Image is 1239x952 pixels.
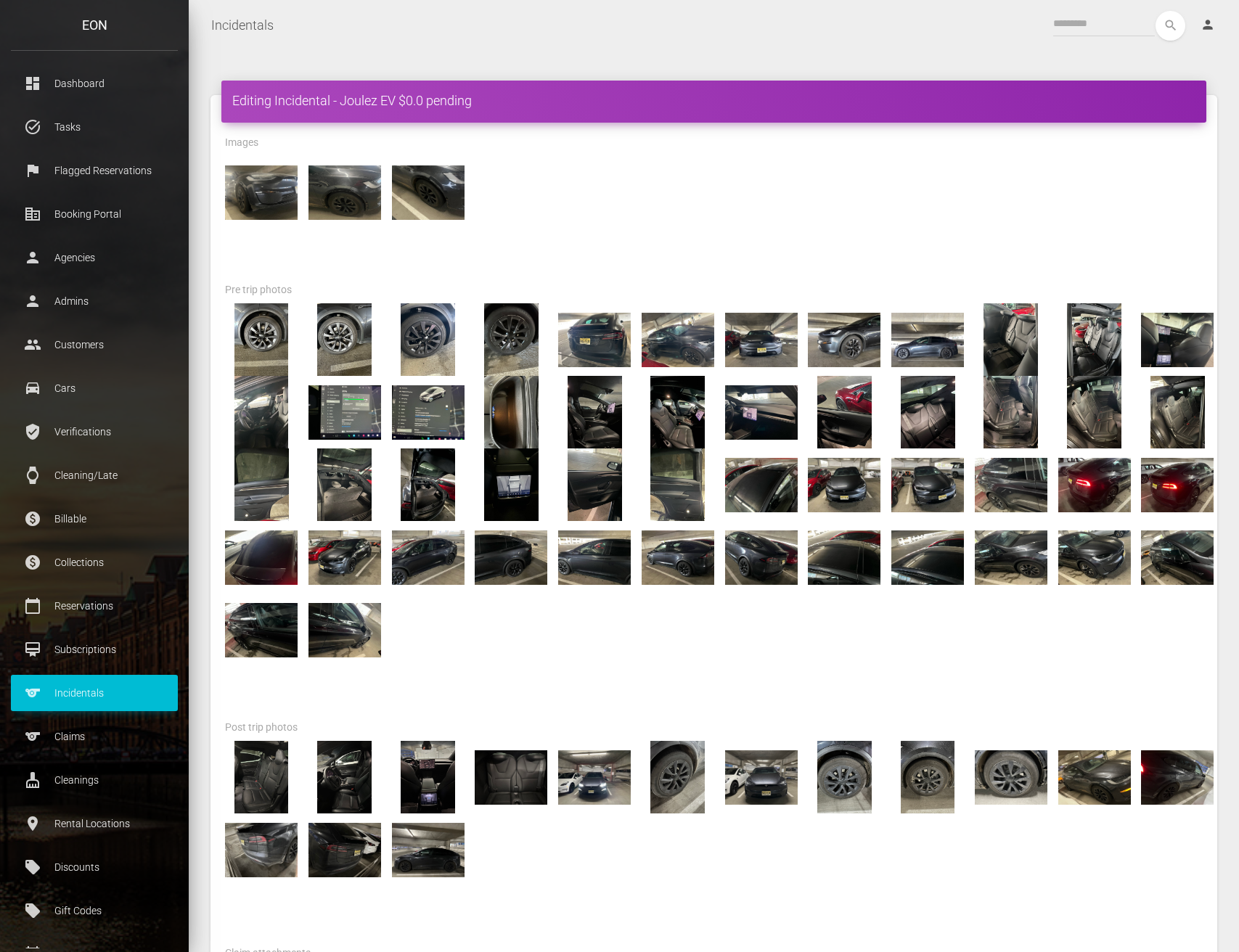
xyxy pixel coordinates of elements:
label: Post trip photos [225,721,298,735]
p: Dashboard [22,73,167,94]
p: Agencies [22,247,167,268]
img: 89ee318f-818a-43e5-bd2a-9bb209c741c1_36AB46A5-D864-46B3-AC48-C1702EFFCD75_L0_001_1758207573.48686... [225,594,298,666]
p: Discounts [22,856,167,878]
img: 2c626715-6151-4d88-854b-4d361280dfcc_E5CF59A9-57D0-45A4-BF1E-22B354486AD4_L0_001_1758207567.05858... [308,594,381,666]
img: eeec2906-39b2-4a59-ba95-d35e20b6c9d9_9E32AB45-10CA-45C4-9BF9-072D31B6A18F_L0_001_1758207557.31998... [225,521,298,594]
img: IMG_2720.jpg [308,303,381,376]
img: IMG_2717.jpg [558,303,631,376]
h4: Editing Incidental - Joulez EV $0.0 pending [232,91,1195,110]
a: drive_eta Cars [11,370,178,406]
a: verified_user Verifications [11,414,178,450]
img: 6791ae97-6eea-4518-a158-2d63f4e1b796_3F3B911F-FC8D-4223-9D0C-9D40AD32BDDE_L0_001_1758207533.57392... [475,521,547,594]
img: IMG_2723.jpg [1058,303,1131,376]
a: person [1190,11,1228,40]
img: IMG_5377.jpg [308,156,381,229]
img: IMG_2912.jpg [475,741,547,813]
img: 095c1563-37e2-4664-bced-b7a56b54e6a6_8D54DA3C-76AD-4796-814B-678C323727CB_L0_001_1758207207.67394... [975,376,1047,448]
img: IMG_2718.jpg [475,303,547,376]
p: Rental Locations [22,813,167,834]
img: IMG_2721.jpg [225,303,298,376]
p: Claims [22,726,167,747]
p: Customers [22,334,167,356]
img: 111b3177-5d69-46bb-989c-8a57bdcc63a9_F1CECE02-432F-4B19-942A-226BBAEE2836_L0_001_1758207594.96261... [891,448,964,521]
img: IMG_2905.jpg [891,741,964,813]
img: IMG_2896.jpg [558,741,631,813]
img: 22211cfe-f7c9-4c51-97de-cd008fc5c82a_774C351D-93E7-4EE6-9339-C9B3D06F3171_L0_001_1758207491.96307... [392,376,465,448]
img: ea5ca7f5-2479-4fdd-869d-b162a50d7691_73C84815-5028-4D28-B444-DA220764E665_L0_001_1758207308.12309... [475,376,547,448]
img: feb24373-868d-4896-bdda-9932a8be9b4a_9BBB741A-508F-4E15-A6E0-AB63B46186CD_L0_001_1758207546.07348... [308,521,381,594]
p: Collections [22,551,167,573]
p: Reservations [22,595,167,617]
a: sports Incidentals [11,675,178,711]
img: IMG_2903.jpg [1058,741,1131,813]
img: 603a6abf-4159-4cde-800c-296a0619037e_C319F465-1731-4688-BF51-E172C1D19575_L0_001_1758207505.96951... [808,376,880,448]
img: IMG_2908.jpg [225,741,298,813]
img: IMG_2902.jpg [1141,741,1214,813]
a: Incidentals [211,7,274,44]
img: IMG_2716.jpg [642,303,714,376]
img: IMG_2904.jpg [975,741,1047,813]
img: 1b3be84e-c76d-4767-b333-474ba3fefb66_3731FC94-B8B9-4AD4-81A7-21794D3D6709_L0_001_1758207203.93676... [1058,376,1131,448]
img: IMG_2906.jpg [808,741,880,813]
a: place Rental Locations [11,805,178,842]
p: Billable [22,508,167,530]
p: Flagged Reservations [22,160,167,181]
img: IMG_2715.jpg [725,303,798,376]
img: 1b4bd9b2-cca3-4af3-9e97-c9c38344fa85_8F92DD6E-299D-4B90-8DC0-954D93D40B10_L0_001_1758207163.88158... [392,448,465,521]
img: ffbd90f3-f4b6-448b-8bfe-9f492e03bf54_1F60CBCB-5C62-43FD-9F1C-6F0EE5E9CAAE_L0_001_1758207587.99849... [1058,521,1131,594]
a: person Agencies [11,239,178,276]
img: IMG_2897.jpg [725,741,798,813]
p: Incidentals [22,682,167,704]
img: f2949811-4123-4428-8cf0-8c5c35a09010_DC9F9ACA-6003-4629-897E-101590E4FC4D_L0_001_1758207511.85728... [475,448,547,521]
label: Images [225,136,258,150]
img: 2a375c86-8b4f-442f-afd1-54c674bfc6a1_A055985F-7006-45F8-9754-79C96338AA3F_L0_001_1758207597.31024... [808,448,880,521]
a: local_offer Discounts [11,849,178,885]
img: 91d9bd7f-669b-44a9-89fc-dee0ecc1ce98_7C8FD9E8-5F0F-4612-B6BC-263601CCC965_L0_001_1758207517.52308... [558,448,631,521]
img: 5506b8a3-e0c5-43d7-80f6-e7c2129d685c_A9B9642A-C176-4574-AE3A-B820E1991F54_L0_001_1758207525.40214... [808,521,880,594]
img: c007e976-f1ff-4072-85ea-b9e479b33df2_BF354897-6D9A-4C08-99EF-E8D67FA0C3F3_L0_001_1758207523.56889... [891,521,964,594]
a: people Customers [11,327,178,363]
p: Admins [22,290,167,312]
a: task_alt Tasks [11,109,178,145]
img: 9fc30342-0b60-4a7e-812b-759e529bb8db_A3F3E13C-4171-43B0-BC21-BBF0DEA47449_L0_001_1758207561.23899... [1058,448,1131,521]
a: calendar_today Reservations [11,588,178,624]
a: card_membership Subscriptions [11,631,178,668]
img: IMG_2724.jpg [1141,303,1214,376]
a: flag Flagged Reservations [11,152,178,189]
p: Subscriptions [22,639,167,660]
label: Pre trip photos [225,283,292,297]
img: IMG_2722.jpg [975,303,1047,376]
img: IMG_2899.jpg [392,813,465,886]
img: IMG_2910.jpg [392,741,465,813]
img: 1fd80c1f-a504-4822-8942-7b14592e83a1_D07C8113-BD21-4A00-A8F0-D6FE7010DD1D_L0_001_1758207533.16653... [642,521,714,594]
a: sports Claims [11,718,178,755]
button: search [1156,11,1185,41]
img: c38a0f7a-efa6-416c-95fb-9f4ff40992b9_0EC2C861-BDA1-47F7-9087-799B649A193D_L0_001_1758206995.92295... [975,448,1047,521]
img: IMG_2901.jpg [225,813,298,886]
img: e6c8dd41-b93f-49b7-968c-5a7aa7d35a2e_EF0D7FF8-60E2-41B7-836C-7A48329CB4A1_L0_001_1758207558.11300... [1141,448,1214,521]
img: 406743fd-6389-4b68-8586-57af45663921_A56867D6-2F60-4FC2-99B4-3631362D9B0C_L0_001_1758207279.62935... [642,376,714,448]
img: IMG_5380.jpg [225,156,298,229]
img: IMG_2719.jpg [392,303,465,376]
img: 786187dc-848d-4d95-a0a0-b2bdaacac133_7178F472-7ABA-47A1-A933-8C83915724C5_L0_001_1758207218.85621... [891,376,964,448]
img: f37d2f12-1e74-4f52-bdc3-1246967e3822_947734EB-F0EC-4DDD-B3E5-E3760F205E9B_L0_001_1758207189.73749... [225,448,298,521]
p: Gift Codes [22,900,167,922]
p: Booking Portal [22,203,167,225]
i: person [1201,17,1215,32]
img: IMG_5376.jpg [392,156,465,229]
p: Cars [22,377,167,399]
img: IMG_2907.jpg [642,741,714,813]
img: f4fa1e79-91b7-4914-abec-81038b01843f_5708CB26-FFE1-423D-B8FA-B91F81B02EE7_L0_001_1758207520.15316... [725,448,798,521]
a: person Admins [11,283,178,319]
a: paid Collections [11,544,178,580]
img: 664458ec-7119-45ac-847a-c3db798d9ae0_B8FD88E0-D555-4D71-BC00-F7AA29A7259C_L0_001_1758207580.17405... [1141,521,1214,594]
a: dashboard Dashboard [11,65,178,102]
a: corporate_fare Booking Portal [11,196,178,232]
img: IMG_2725.jpg [225,376,298,448]
img: 358fd288-533d-476f-af12-cea8f99edf57_BD7486FA-077A-442C-80D2-347039A29458_L0_001_1758207166.47346... [308,448,381,521]
p: Verifications [22,421,167,443]
img: IMG_2909.jpg [308,741,381,813]
p: Cleanings [22,769,167,791]
a: cleaning_services Cleanings [11,762,178,798]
